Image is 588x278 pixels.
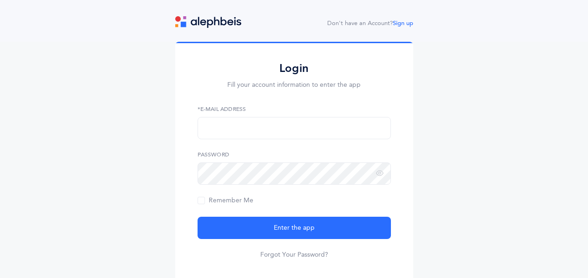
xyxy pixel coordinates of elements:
[198,80,391,90] p: Fill your account information to enter the app
[198,105,391,113] label: *E-Mail Address
[198,61,391,76] h2: Login
[327,19,413,28] div: Don't have an Account?
[198,197,253,204] span: Remember Me
[198,217,391,239] button: Enter the app
[198,150,391,159] label: Password
[393,20,413,26] a: Sign up
[260,250,328,259] a: Forgot Your Password?
[175,16,241,28] img: logo.svg
[274,223,315,233] span: Enter the app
